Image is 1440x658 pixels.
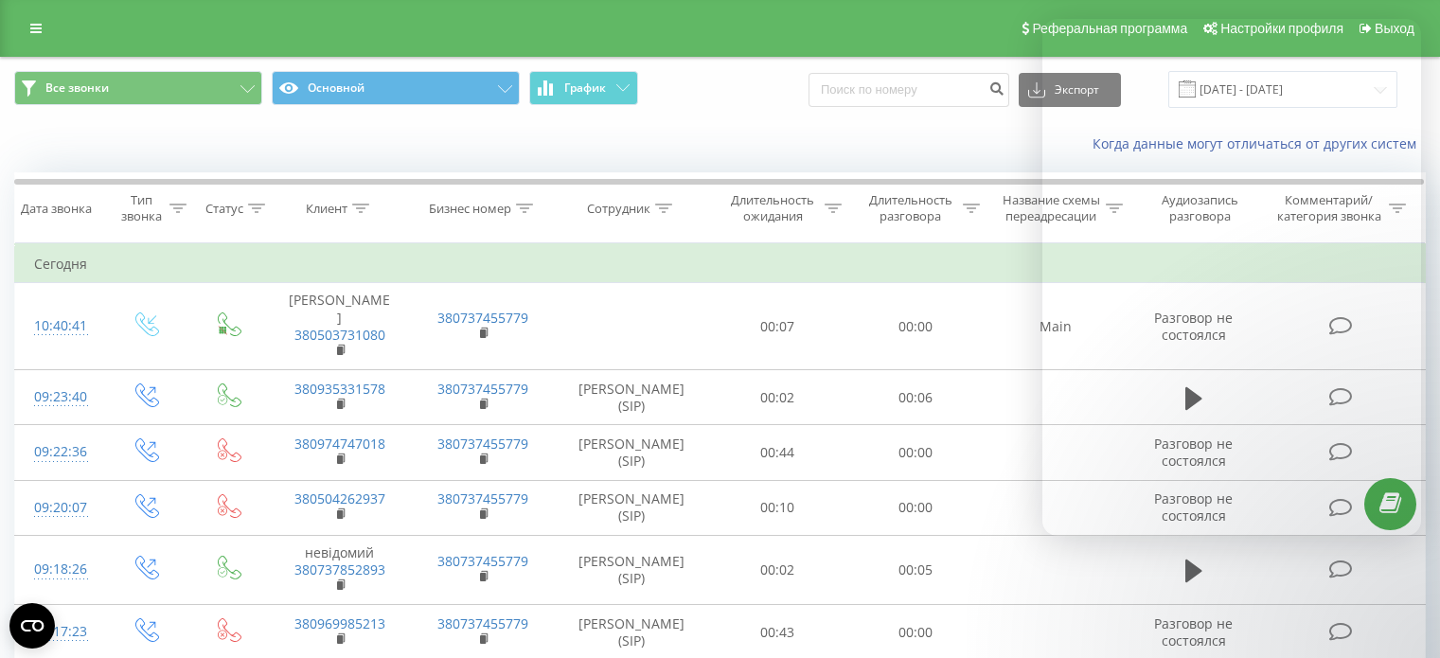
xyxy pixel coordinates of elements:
[437,489,528,507] a: 380737455779
[205,201,243,217] div: Статус
[294,560,385,578] a: 380737852893
[45,80,109,96] span: Все звонки
[34,308,84,345] div: 10:40:41
[119,192,164,224] div: Тип звонка
[587,201,650,217] div: Сотрудник
[294,614,385,632] a: 380969985213
[268,535,411,605] td: невідомий
[1019,73,1121,107] button: Экспорт
[564,81,606,95] span: График
[555,535,709,605] td: [PERSON_NAME] (SIP)
[1042,19,1421,536] iframe: Intercom live chat
[555,370,709,425] td: [PERSON_NAME] (SIP)
[555,425,709,480] td: [PERSON_NAME] (SIP)
[437,309,528,327] a: 380737455779
[14,71,262,105] button: Все звонки
[863,192,958,224] div: Длительность разговора
[21,201,92,217] div: Дата звонка
[437,435,528,453] a: 380737455779
[34,614,84,650] div: 09:17:23
[294,380,385,398] a: 380935331578
[726,192,821,224] div: Длительность ожидания
[1002,192,1101,224] div: Название схемы переадресации
[984,283,1127,370] td: Main
[846,283,984,370] td: 00:00
[529,71,638,105] button: График
[846,425,984,480] td: 00:00
[709,535,846,605] td: 00:02
[1154,614,1233,649] span: Разговор не состоялся
[437,614,528,632] a: 380737455779
[306,201,347,217] div: Клиент
[268,283,411,370] td: [PERSON_NAME]
[294,326,385,344] a: 380503731080
[34,379,84,416] div: 09:23:40
[294,489,385,507] a: 380504262937
[34,434,84,471] div: 09:22:36
[555,480,709,535] td: [PERSON_NAME] (SIP)
[34,551,84,588] div: 09:18:26
[846,370,984,425] td: 00:06
[846,535,984,605] td: 00:05
[294,435,385,453] a: 380974747018
[15,245,1426,283] td: Сегодня
[709,370,846,425] td: 00:02
[709,283,846,370] td: 00:07
[34,489,84,526] div: 09:20:07
[846,480,984,535] td: 00:00
[709,480,846,535] td: 00:10
[1376,551,1421,596] iframe: Intercom live chat
[437,552,528,570] a: 380737455779
[437,380,528,398] a: 380737455779
[9,603,55,649] button: Open CMP widget
[809,73,1009,107] input: Поиск по номеру
[272,71,520,105] button: Основной
[709,425,846,480] td: 00:44
[429,201,511,217] div: Бизнес номер
[1032,21,1187,36] span: Реферальная программа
